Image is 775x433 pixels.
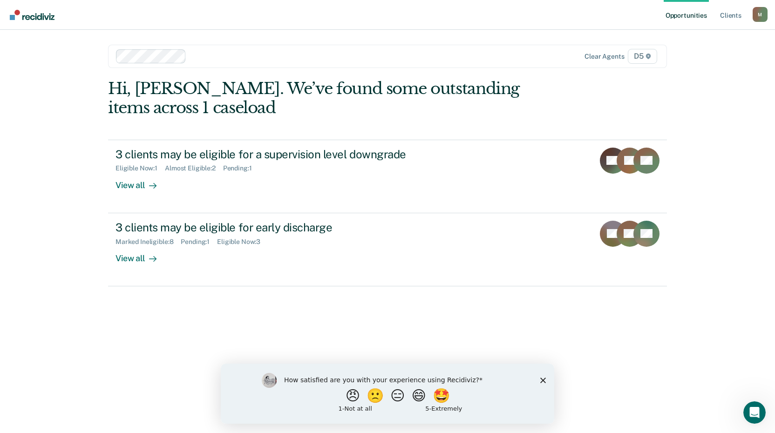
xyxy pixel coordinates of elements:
[223,164,259,172] div: Pending : 1
[165,164,223,172] div: Almost Eligible : 2
[116,164,165,172] div: Eligible Now : 1
[108,213,667,286] a: 3 clients may be eligible for early dischargeMarked Ineligible:8Pending:1Eligible Now:3View all
[10,10,54,20] img: Recidiviz
[585,53,624,61] div: Clear agents
[217,238,268,246] div: Eligible Now : 3
[108,79,555,117] div: Hi, [PERSON_NAME]. We’ve found some outstanding items across 1 caseload
[116,245,168,264] div: View all
[743,401,766,424] iframe: Intercom live chat
[116,148,442,161] div: 3 clients may be eligible for a supervision level downgrade
[116,172,168,190] div: View all
[108,140,667,213] a: 3 clients may be eligible for a supervision level downgradeEligible Now:1Almost Eligible:2Pending...
[181,238,217,246] div: Pending : 1
[116,221,442,234] div: 3 clients may be eligible for early discharge
[116,238,181,246] div: Marked Ineligible : 8
[753,7,768,22] button: Profile dropdown button
[221,364,554,424] iframe: Survey by Kim from Recidiviz
[628,49,657,64] span: D5
[753,7,768,22] div: M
